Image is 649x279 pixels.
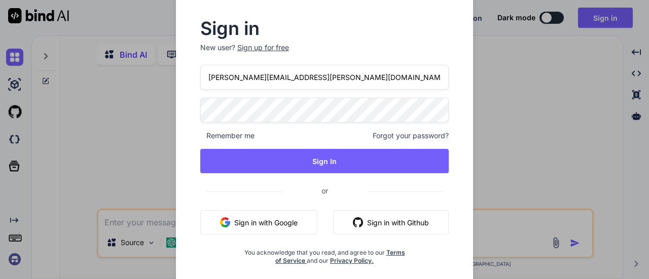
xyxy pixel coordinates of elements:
p: New user? [200,43,449,65]
a: Terms of Service [275,249,405,264]
button: Sign in with Google [200,210,317,234]
button: Sign In [200,149,449,173]
input: Login or Email [200,65,449,90]
img: github [353,217,363,227]
span: Remember me [200,131,255,141]
button: Sign in with Github [333,210,449,234]
span: Forgot your password? [373,131,449,141]
h2: Sign in [200,20,449,36]
div: Sign up for free [237,43,289,53]
span: or [281,178,369,203]
a: Privacy Policy. [330,257,374,264]
img: google [220,217,230,227]
div: You acknowledge that you read, and agree to our and our [241,243,407,265]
